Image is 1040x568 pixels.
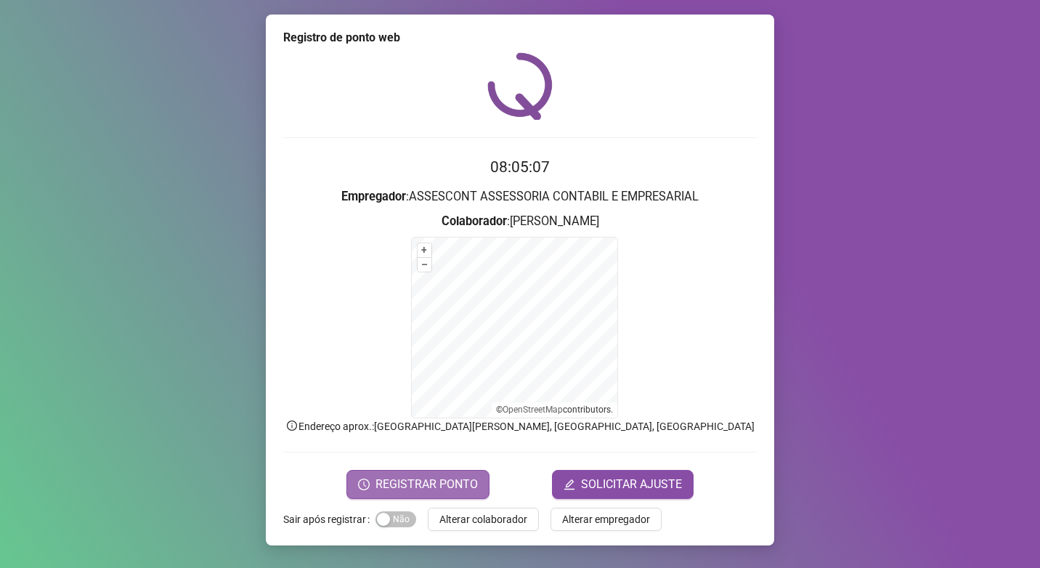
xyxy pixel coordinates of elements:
[283,418,757,434] p: Endereço aprox. : [GEOGRAPHIC_DATA][PERSON_NAME], [GEOGRAPHIC_DATA], [GEOGRAPHIC_DATA]
[346,470,489,499] button: REGISTRAR PONTO
[285,419,298,432] span: info-circle
[490,158,550,176] time: 08:05:07
[496,405,613,415] li: © contributors.
[358,479,370,490] span: clock-circle
[564,479,575,490] span: edit
[341,190,406,203] strong: Empregador
[551,508,662,531] button: Alterar empregador
[283,187,757,206] h3: : ASSESCONT ASSESSORIA CONTABIL E EMPRESARIAL
[418,243,431,257] button: +
[439,511,527,527] span: Alterar colaborador
[283,29,757,46] div: Registro de ponto web
[562,511,650,527] span: Alterar empregador
[428,508,539,531] button: Alterar colaborador
[581,476,682,493] span: SOLICITAR AJUSTE
[487,52,553,120] img: QRPoint
[375,476,478,493] span: REGISTRAR PONTO
[283,508,375,531] label: Sair após registrar
[283,212,757,231] h3: : [PERSON_NAME]
[552,470,694,499] button: editSOLICITAR AJUSTE
[442,214,507,228] strong: Colaborador
[418,258,431,272] button: –
[503,405,563,415] a: OpenStreetMap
